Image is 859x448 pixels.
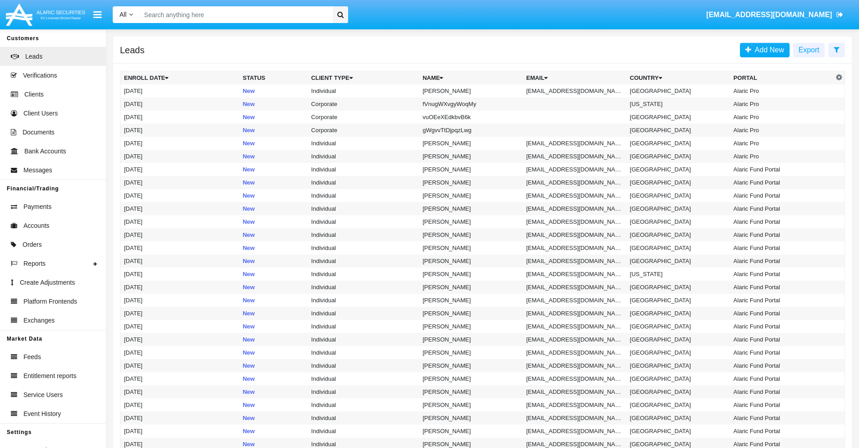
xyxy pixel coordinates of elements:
[730,411,834,425] td: Alaric Fund Portal
[523,372,626,385] td: [EMAIL_ADDRESS][DOMAIN_NAME]
[523,346,626,359] td: [EMAIL_ADDRESS][DOMAIN_NAME]
[419,137,523,150] td: [PERSON_NAME]
[239,215,308,228] td: New
[523,189,626,202] td: [EMAIL_ADDRESS][DOMAIN_NAME]
[793,43,825,57] button: Export
[523,215,626,228] td: [EMAIL_ADDRESS][DOMAIN_NAME]
[626,425,730,438] td: [GEOGRAPHIC_DATA]
[308,124,419,137] td: Corporate
[120,189,239,202] td: [DATE]
[140,6,330,23] input: Search
[730,189,834,202] td: Alaric Fund Portal
[523,268,626,281] td: [EMAIL_ADDRESS][DOMAIN_NAME]
[419,228,523,241] td: [PERSON_NAME]
[120,281,239,294] td: [DATE]
[239,268,308,281] td: New
[730,268,834,281] td: Alaric Fund Portal
[626,372,730,385] td: [GEOGRAPHIC_DATA]
[626,137,730,150] td: [GEOGRAPHIC_DATA]
[626,176,730,189] td: [GEOGRAPHIC_DATA]
[23,297,77,306] span: Platform Frontends
[626,333,730,346] td: [GEOGRAPHIC_DATA]
[626,254,730,268] td: [GEOGRAPHIC_DATA]
[626,111,730,124] td: [GEOGRAPHIC_DATA]
[523,385,626,398] td: [EMAIL_ADDRESS][DOMAIN_NAME]
[419,333,523,346] td: [PERSON_NAME]
[419,346,523,359] td: [PERSON_NAME]
[308,215,419,228] td: Individual
[308,398,419,411] td: Individual
[523,411,626,425] td: [EMAIL_ADDRESS][DOMAIN_NAME]
[523,84,626,97] td: [EMAIL_ADDRESS][DOMAIN_NAME]
[419,111,523,124] td: vuOEeXEdkbvB6k
[119,11,127,18] span: All
[239,176,308,189] td: New
[419,215,523,228] td: [PERSON_NAME]
[730,346,834,359] td: Alaric Fund Portal
[730,294,834,307] td: Alaric Fund Portal
[626,97,730,111] td: [US_STATE]
[523,398,626,411] td: [EMAIL_ADDRESS][DOMAIN_NAME]
[730,202,834,215] td: Alaric Fund Portal
[308,385,419,398] td: Individual
[730,333,834,346] td: Alaric Fund Portal
[239,411,308,425] td: New
[24,90,44,99] span: Clients
[626,189,730,202] td: [GEOGRAPHIC_DATA]
[308,150,419,163] td: Individual
[239,163,308,176] td: New
[730,372,834,385] td: Alaric Fund Portal
[419,411,523,425] td: [PERSON_NAME]
[626,307,730,320] td: [GEOGRAPHIC_DATA]
[730,163,834,176] td: Alaric Fund Portal
[239,202,308,215] td: New
[626,346,730,359] td: [GEOGRAPHIC_DATA]
[23,109,58,118] span: Client Users
[626,124,730,137] td: [GEOGRAPHIC_DATA]
[730,71,834,85] th: Portal
[730,228,834,241] td: Alaric Fund Portal
[120,111,239,124] td: [DATE]
[23,128,55,137] span: Documents
[239,425,308,438] td: New
[239,254,308,268] td: New
[308,268,419,281] td: Individual
[120,124,239,137] td: [DATE]
[23,409,61,419] span: Event History
[308,97,419,111] td: Corporate
[120,84,239,97] td: [DATE]
[239,97,308,111] td: New
[239,228,308,241] td: New
[239,241,308,254] td: New
[239,71,308,85] th: Status
[308,111,419,124] td: Corporate
[523,150,626,163] td: [EMAIL_ADDRESS][DOMAIN_NAME]
[239,111,308,124] td: New
[419,202,523,215] td: [PERSON_NAME]
[419,241,523,254] td: [PERSON_NAME]
[120,359,239,372] td: [DATE]
[730,281,834,294] td: Alaric Fund Portal
[419,163,523,176] td: [PERSON_NAME]
[523,71,626,85] th: Email
[523,241,626,254] td: [EMAIL_ADDRESS][DOMAIN_NAME]
[5,1,87,28] img: Logo image
[239,333,308,346] td: New
[523,202,626,215] td: [EMAIL_ADDRESS][DOMAIN_NAME]
[523,176,626,189] td: [EMAIL_ADDRESS][DOMAIN_NAME]
[626,268,730,281] td: [US_STATE]
[308,307,419,320] td: Individual
[239,281,308,294] td: New
[120,320,239,333] td: [DATE]
[120,241,239,254] td: [DATE]
[523,425,626,438] td: [EMAIL_ADDRESS][DOMAIN_NAME]
[702,2,848,28] a: [EMAIL_ADDRESS][DOMAIN_NAME]
[120,97,239,111] td: [DATE]
[730,385,834,398] td: Alaric Fund Portal
[239,84,308,97] td: New
[239,346,308,359] td: New
[626,202,730,215] td: [GEOGRAPHIC_DATA]
[120,294,239,307] td: [DATE]
[730,176,834,189] td: Alaric Fund Portal
[419,294,523,307] td: [PERSON_NAME]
